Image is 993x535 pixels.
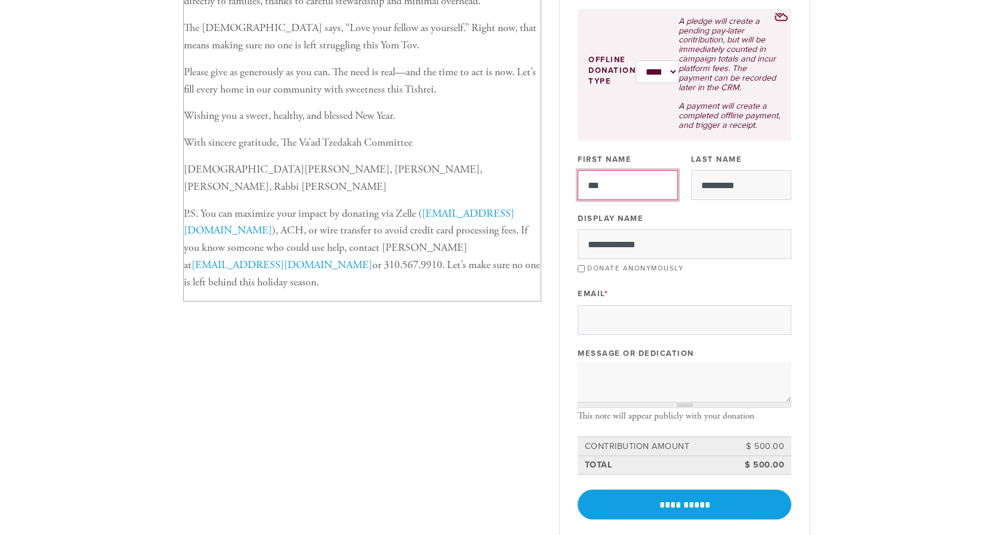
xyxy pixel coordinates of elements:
label: Donate Anonymously [587,264,683,272]
label: Email [578,288,608,299]
label: Display Name [578,213,643,224]
p: Wishing you a sweet, healthy, and blessed New Year. [184,107,541,125]
p: [DEMOGRAPHIC_DATA][PERSON_NAME], [PERSON_NAME], [PERSON_NAME], Rabbi [PERSON_NAME] [184,161,541,196]
label: Last Name [691,154,742,165]
p: Please give as generously as you can. The need is real—and the time to act is now. Let’s fill eve... [184,64,541,99]
p: With sincere gratitude, The Va’ad Tzedakah Committee [184,134,541,152]
p: P.S. You can maximize your impact by donating via Zelle ( ), ACH, or wire transfer to avoid credi... [184,205,541,291]
label: Offline donation type [588,54,636,87]
div: This note will appear publicly with your donation [578,411,791,422]
td: $ 500.00 [732,438,786,455]
label: Message or dedication [578,348,694,359]
a: [EMAIL_ADDRESS][DOMAIN_NAME] [192,258,372,272]
span: This field is required. [605,289,609,299]
p: A pledge will create a pending pay-later contribution, but will be immediately counted in campaig... [679,17,781,93]
p: A payment will create a completed offline payment, and trigger a receipt. [679,102,781,130]
td: $ 500.00 [732,457,786,473]
td: Total [583,457,733,473]
label: First Name [578,154,631,165]
td: Contribution Amount [583,438,733,455]
p: The [DEMOGRAPHIC_DATA] says, “Love your fellow as yourself.” Right now, that means making sure no... [184,20,541,54]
